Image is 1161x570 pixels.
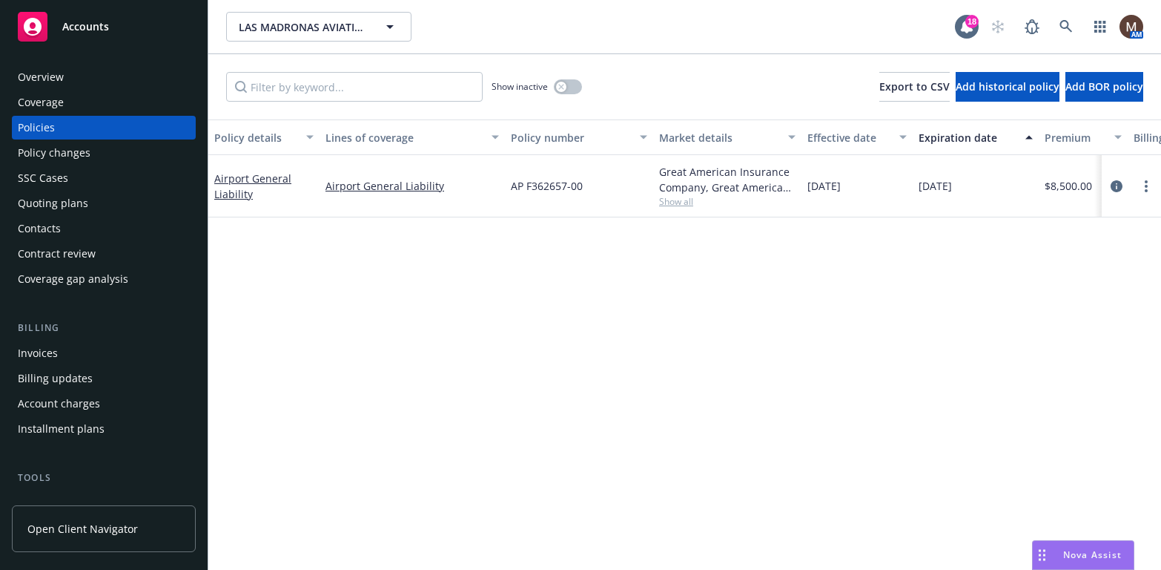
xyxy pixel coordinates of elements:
[325,178,499,194] a: Airport General Liability
[659,164,795,195] div: Great American Insurance Company, Great American Insurance Group
[653,119,801,155] button: Market details
[807,130,890,145] div: Effective date
[1085,12,1115,42] a: Switch app
[12,141,196,165] a: Policy changes
[659,130,779,145] div: Market details
[879,79,950,94] span: Export to CSV
[320,119,505,155] button: Lines of coverage
[325,130,483,145] div: Lines of coverage
[1065,72,1143,102] button: Add BOR policy
[226,72,483,102] input: Filter by keyword...
[18,367,93,390] div: Billing updates
[801,119,913,155] button: Effective date
[1039,119,1128,155] button: Premium
[12,417,196,441] a: Installment plans
[12,91,196,114] a: Coverage
[1045,130,1105,145] div: Premium
[511,130,631,145] div: Policy number
[807,178,841,194] span: [DATE]
[18,141,90,165] div: Policy changes
[18,267,128,291] div: Coverage gap analysis
[12,267,196,291] a: Coverage gap analysis
[1137,177,1155,195] a: more
[1017,12,1047,42] a: Report a Bug
[214,171,291,201] a: Airport General Liability
[18,242,96,266] div: Contract review
[919,130,1016,145] div: Expiration date
[12,341,196,365] a: Invoices
[913,119,1039,155] button: Expiration date
[214,130,297,145] div: Policy details
[965,15,979,28] div: 18
[956,79,1059,94] span: Add historical policy
[1065,79,1143,94] span: Add BOR policy
[1033,541,1051,569] div: Drag to move
[12,6,196,47] a: Accounts
[12,321,196,335] div: Billing
[1045,178,1092,194] span: $8,500.00
[12,217,196,240] a: Contacts
[226,12,411,42] button: LAS MADRONAS AVIATION LLC
[659,195,795,208] span: Show all
[12,367,196,390] a: Billing updates
[27,521,138,537] span: Open Client Navigator
[956,72,1059,102] button: Add historical policy
[12,491,196,515] a: Manage files
[239,19,367,35] span: LAS MADRONAS AVIATION LLC
[18,417,105,441] div: Installment plans
[1119,15,1143,39] img: photo
[62,21,109,33] span: Accounts
[492,80,548,93] span: Show inactive
[1051,12,1081,42] a: Search
[12,392,196,416] a: Account charges
[18,166,68,190] div: SSC Cases
[12,65,196,89] a: Overview
[511,178,583,194] span: AP F362657-00
[1063,548,1122,561] span: Nova Assist
[18,65,64,89] div: Overview
[12,471,196,485] div: Tools
[879,72,950,102] button: Export to CSV
[12,116,196,140] a: Policies
[18,217,61,240] div: Contacts
[983,12,1013,42] a: Start snowing
[18,392,100,416] div: Account charges
[18,116,55,140] div: Policies
[18,191,88,215] div: Quoting plans
[505,119,653,155] button: Policy number
[18,341,58,365] div: Invoices
[18,491,81,515] div: Manage files
[12,166,196,190] a: SSC Cases
[1108,177,1125,195] a: circleInformation
[1032,540,1134,570] button: Nova Assist
[12,242,196,266] a: Contract review
[919,178,952,194] span: [DATE]
[208,119,320,155] button: Policy details
[18,91,64,114] div: Coverage
[12,191,196,215] a: Quoting plans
